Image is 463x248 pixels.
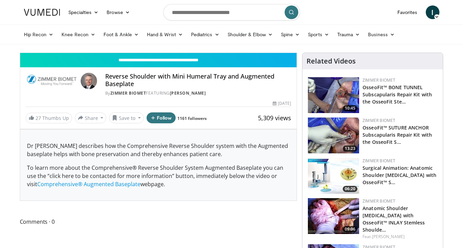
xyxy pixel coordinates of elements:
img: 40c8acad-cf15-4485-a741-123ec1ccb0c0.150x105_q85_crop-smart_upscale.jpg [308,118,359,153]
a: 13:23 [308,118,359,153]
a: Anatomic Shoulder [MEDICAL_DATA] with OsseoFit™ INLAY Stemless Shoulde… [363,205,425,233]
a: Specialties [64,5,103,19]
div: [DATE] [273,100,291,107]
a: Shoulder & Elbow [223,28,277,41]
span: 10:45 [343,105,357,111]
a: [PERSON_NAME] [170,90,206,96]
a: OsseoFit™ BONE TUNNEL Subscapularis Repair Kit with the OsseoFit Ste… [363,84,432,105]
button: Share [75,112,107,123]
a: OsseoFit™ SUTURE ANCHOR Subscapularis Repair Kit with the OsseoFit S… [363,124,432,145]
img: VuMedi Logo [24,9,60,16]
a: Hip Recon [20,28,58,41]
span: 13:23 [343,146,357,152]
div: Feat. [363,234,437,240]
a: Pediatrics [187,28,223,41]
a: Trauma [333,28,364,41]
img: 59d0d6d9-feca-4357-b9cd-4bad2cd35cb6.150x105_q85_crop-smart_upscale.jpg [308,198,359,234]
a: Comprehensive® Augmented Baseplate [37,180,140,188]
a: [PERSON_NAME] [372,234,405,239]
a: Browse [103,5,134,19]
button: Follow [147,112,176,123]
a: Favorites [393,5,422,19]
input: Search topics, interventions [163,4,300,20]
a: Zimmer Biomet [363,198,395,204]
a: I [426,5,439,19]
img: Avatar [81,73,97,89]
img: 2f1af013-60dc-4d4f-a945-c3496bd90c6e.150x105_q85_crop-smart_upscale.jpg [308,77,359,113]
span: 27 [36,115,41,121]
a: Hand & Wrist [143,28,187,41]
a: 27 Thumbs Up [26,113,72,123]
a: 10:45 [308,77,359,113]
button: Save to [109,112,144,123]
a: Spine [277,28,304,41]
a: Zimmer Biomet [363,158,395,164]
img: Zimmer Biomet [26,73,78,89]
span: Dr [PERSON_NAME] describes how the Comprehensive Reverse Shoulder system with the Augmented basep... [27,142,288,158]
a: Sports [304,28,333,41]
a: Zimmer Biomet [110,90,146,96]
a: Zimmer Biomet [363,77,395,83]
span: 06:20 [343,186,357,192]
a: Foot & Ankle [99,28,143,41]
a: 1161 followers [177,115,207,121]
a: Knee Recon [57,28,99,41]
span: webpage. [140,180,165,188]
a: 09:06 [308,198,359,234]
a: 06:20 [308,158,359,194]
div: By FEATURING [105,90,291,96]
h4: Reverse Shoulder with Mini Humeral Tray and Augmented Baseplate [105,73,291,87]
a: Surgical Animation: Anatomic Shoulder [MEDICAL_DATA] with OsseoFit™ S… [363,165,436,185]
a: Business [364,28,399,41]
img: 84e7f812-2061-4fff-86f6-cdff29f66ef4.150x105_q85_crop-smart_upscale.jpg [308,158,359,194]
span: Comments 0 [20,217,297,226]
span: 5,309 views [258,114,291,122]
span: 09:06 [343,226,357,232]
h4: Related Videos [307,57,356,65]
span: To learn more about the Comprehensive® Reverse Shoulder System Augmented Baseplate you can use th... [27,164,283,188]
a: Zimmer Biomet [363,118,395,123]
